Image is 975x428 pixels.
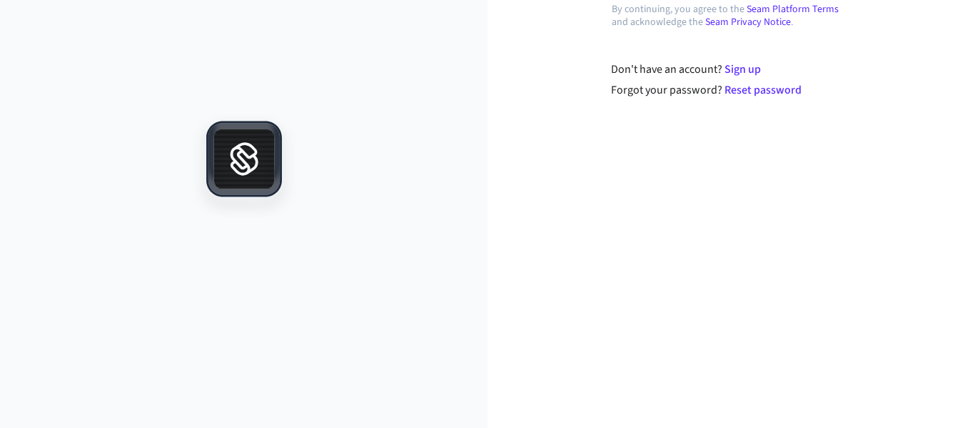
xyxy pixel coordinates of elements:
p: By continuing, you agree to the and acknowledge the . [612,3,852,29]
a: Sign up [724,61,761,77]
div: Forgot your password? [611,81,852,99]
a: Seam Privacy Notice [705,15,791,29]
div: Don't have an account? [611,61,852,78]
a: Reset password [724,82,802,98]
a: Seam Platform Terms [747,2,839,16]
